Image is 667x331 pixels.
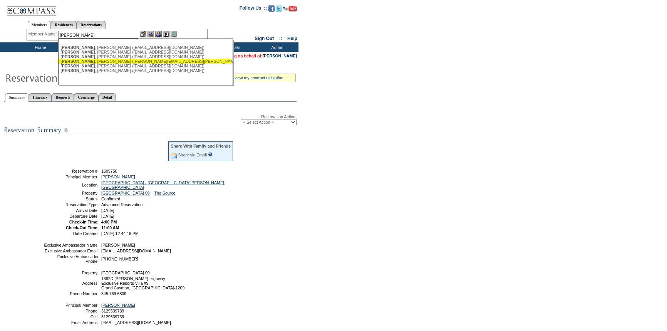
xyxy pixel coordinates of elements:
span: Advanced Reservation [101,202,142,207]
span: [PERSON_NAME] [60,64,95,68]
img: Follow us on Twitter [276,5,282,12]
a: Itinerary [29,93,52,101]
a: Become our fan on Facebook [268,8,275,12]
a: Residences [51,21,77,29]
td: Principal Member: [44,175,99,179]
td: Address: [44,276,99,290]
span: [GEOGRAPHIC_DATA] 09 [101,271,150,275]
span: [PERSON_NAME] [60,68,95,73]
span: 3129539739 [101,309,124,313]
span: 11:00 AM [101,225,119,230]
td: Reservation #: [44,169,99,173]
img: Reservations [163,31,169,37]
td: Departure Date: [44,214,99,218]
span: You are acting on behalf of: [209,54,297,58]
span: 3129539739 [101,314,124,319]
a: Subscribe to our YouTube Channel [283,8,297,12]
td: Property: [44,271,99,275]
div: , [PERSON_NAME] ([EMAIL_ADDRESS][DOMAIN_NAME]) [60,54,230,59]
span: 1609750 [101,169,117,173]
span: [PERSON_NAME] [101,243,135,247]
span: [DATE] 12:44:18 PM [101,231,139,236]
a: Help [287,36,297,41]
a: The Source [154,191,175,195]
span: [PHONE_NUMBER] [101,257,138,261]
span: 4:00 PM [101,220,117,224]
img: Impersonate [155,31,162,37]
span: [EMAIL_ADDRESS][DOMAIN_NAME] [101,320,171,325]
strong: Check-Out Time: [66,225,99,230]
div: , [PERSON_NAME] ([EMAIL_ADDRESS][DOMAIN_NAME]) [60,45,230,50]
td: Admin [254,42,298,52]
div: , [PERSON_NAME] ([EMAIL_ADDRESS][DOMAIN_NAME]) [60,50,230,54]
img: subTtlResSummary.gif [4,125,235,135]
img: b_calculator.gif [171,31,177,37]
a: Sign Out [255,36,274,41]
td: Date Created: [44,231,99,236]
div: Share With Family and Friends [171,144,231,148]
td: Reservation Type: [44,202,99,207]
span: [PERSON_NAME] [60,50,95,54]
img: Reservaton Summary [5,70,159,85]
td: Home [17,42,62,52]
img: Become our fan on Facebook [268,5,275,12]
img: b_edit.gif [140,31,146,37]
td: Property: [44,191,99,195]
img: View [147,31,154,37]
span: [DATE] [101,214,114,218]
a: Concierge [74,93,98,101]
a: Detail [99,93,116,101]
img: Subscribe to our YouTube Channel [283,6,297,12]
td: Principal Member: [44,303,99,307]
a: Requests [52,93,74,101]
a: [GEOGRAPHIC_DATA] - [GEOGRAPHIC_DATA][PERSON_NAME], [GEOGRAPHIC_DATA] [101,180,225,190]
a: Summary [5,93,29,102]
span: Confirmed [101,197,120,201]
a: [GEOGRAPHIC_DATA] 09 [101,191,150,195]
div: , [PERSON_NAME] ([EMAIL_ADDRESS][DOMAIN_NAME]) [60,68,230,73]
span: [EMAIL_ADDRESS][DOMAIN_NAME] [101,249,171,253]
td: Status: [44,197,99,201]
a: Follow us on Twitter [276,8,282,12]
div: Reservation Action: [4,114,297,125]
div: , [PERSON_NAME] ([EMAIL_ADDRESS][DOMAIN_NAME]) [60,64,230,68]
td: Follow Us :: [240,5,267,14]
td: Exclusive Ambassador Phone: [44,254,99,264]
a: » view my contract utilization [231,76,283,80]
td: Arrival Date: [44,208,99,213]
a: [PERSON_NAME] [101,175,135,179]
a: [PERSON_NAME] [263,54,297,58]
span: 1382D [PERSON_NAME] Highway Exclusive Resorts Villa #9 Grand Cayman, [GEOGRAPHIC_DATA]-1209 [101,276,184,290]
div: , [PERSON_NAME] ([PERSON_NAME][EMAIL_ADDRESS][PERSON_NAME][DOMAIN_NAME]) [60,59,230,64]
td: Phone: [44,309,99,313]
div: Member Name: [28,31,58,37]
td: Email Address: [44,320,99,325]
span: [PERSON_NAME] [60,59,95,64]
td: Exclusive Ambassador Name: [44,243,99,247]
a: Share via Email [178,153,207,157]
td: Exclusive Ambassador Email: [44,249,99,253]
strong: Check-In Time: [69,220,99,224]
a: [PERSON_NAME] [101,303,135,307]
span: 345.769.6809 [101,291,126,296]
span: [PERSON_NAME] [60,54,95,59]
input: What is this? [208,152,213,156]
a: Reservations [77,21,106,29]
span: [PERSON_NAME] [60,45,95,50]
td: Phone Number: [44,291,99,296]
td: Cell: [44,314,99,319]
a: Members [28,21,51,29]
td: Location: [44,180,99,190]
span: [DATE] [101,208,114,213]
span: :: [279,36,282,41]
